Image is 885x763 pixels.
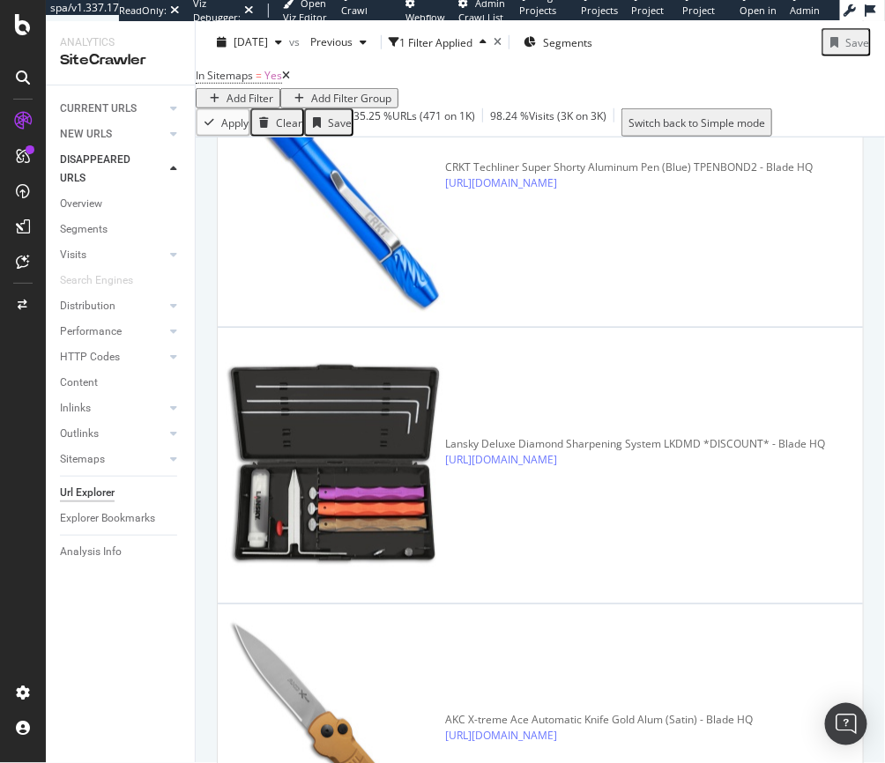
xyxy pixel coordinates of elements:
[445,436,825,452] div: Lansky Deluxe Diamond Sharpening System LKDMD *DISCOUNT* - Blade HQ
[825,703,867,745] div: Open Intercom Messenger
[389,28,494,56] button: 1 Filter Applied
[60,151,165,188] a: DISAPPEARED URLS
[60,374,182,392] a: Content
[311,91,391,106] div: Add Filter Group
[60,297,165,315] a: Distribution
[621,108,772,137] button: Switch back to Simple mode
[582,4,619,31] span: Projects List
[60,125,165,144] a: NEW URLS
[60,195,182,213] a: Overview
[405,11,445,24] span: Webflow
[60,246,165,264] a: Visits
[60,195,102,213] div: Overview
[60,509,182,528] a: Explorer Bookmarks
[445,729,557,744] a: [URL][DOMAIN_NAME]
[60,220,108,239] div: Segments
[196,68,253,83] span: In Sitemaps
[304,108,353,137] button: Save
[445,159,813,175] div: CRKT Techliner Super Shorty Aluminum Pen (Blue) TPENBOND2 - Blade HQ
[196,88,280,108] button: Add Filter
[60,50,181,70] div: SiteCrawler
[60,271,151,290] a: Search Engines
[740,4,777,31] span: Open in dev
[276,115,302,130] div: Clear
[60,374,98,392] div: Content
[60,348,120,367] div: HTTP Codes
[196,108,250,137] button: Apply
[256,68,262,83] span: =
[822,28,871,56] button: Save
[60,425,99,443] div: Outlinks
[60,348,165,367] a: HTTP Codes
[60,484,115,502] div: Url Explorer
[234,34,268,49] span: 2025 Sep. 4th
[60,246,86,264] div: Visits
[490,108,606,137] div: 98.24 % Visits ( 3K on 3K )
[445,713,753,729] div: AKC X-treme Ace Automatic Knife Gold Alum (Satin) - Blade HQ
[60,425,165,443] a: Outlinks
[632,4,665,31] span: Project Page
[60,399,91,418] div: Inlinks
[60,100,165,118] a: CURRENT URLS
[250,108,304,137] button: Clear
[60,125,112,144] div: NEW URLS
[328,115,352,130] div: Save
[221,115,249,130] div: Apply
[60,450,165,469] a: Sitemaps
[445,452,557,467] a: [URL][DOMAIN_NAME]
[353,108,475,137] div: 35.25 % URLs ( 471 on 1K )
[60,220,182,239] a: Segments
[445,175,557,190] a: [URL][DOMAIN_NAME]
[60,271,133,290] div: Search Engines
[60,322,122,341] div: Performance
[60,399,165,418] a: Inlinks
[60,297,115,315] div: Distribution
[264,68,282,83] span: Yes
[494,37,502,48] div: times
[60,322,165,341] a: Performance
[225,65,445,313] img: main image
[543,34,592,49] span: Segments
[289,34,303,49] span: vs
[303,28,374,56] button: Previous
[225,342,445,589] img: main image
[60,509,155,528] div: Explorer Bookmarks
[280,88,398,108] button: Add Filter Group
[399,34,472,49] div: 1 Filter Applied
[227,91,273,106] div: Add Filter
[60,484,182,502] a: Url Explorer
[60,151,149,188] div: DISAPPEARED URLS
[517,28,599,56] button: Segments
[845,34,869,49] div: Save
[60,543,182,561] a: Analysis Info
[60,543,122,561] div: Analysis Info
[210,28,289,56] button: [DATE]
[303,34,353,49] span: Previous
[60,100,137,118] div: CURRENT URLS
[628,115,765,130] div: Switch back to Simple mode
[119,4,167,18] div: ReadOnly:
[60,35,181,50] div: Analytics
[791,4,821,31] span: Admin Page
[682,4,718,31] span: Project Settings
[60,450,105,469] div: Sitemaps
